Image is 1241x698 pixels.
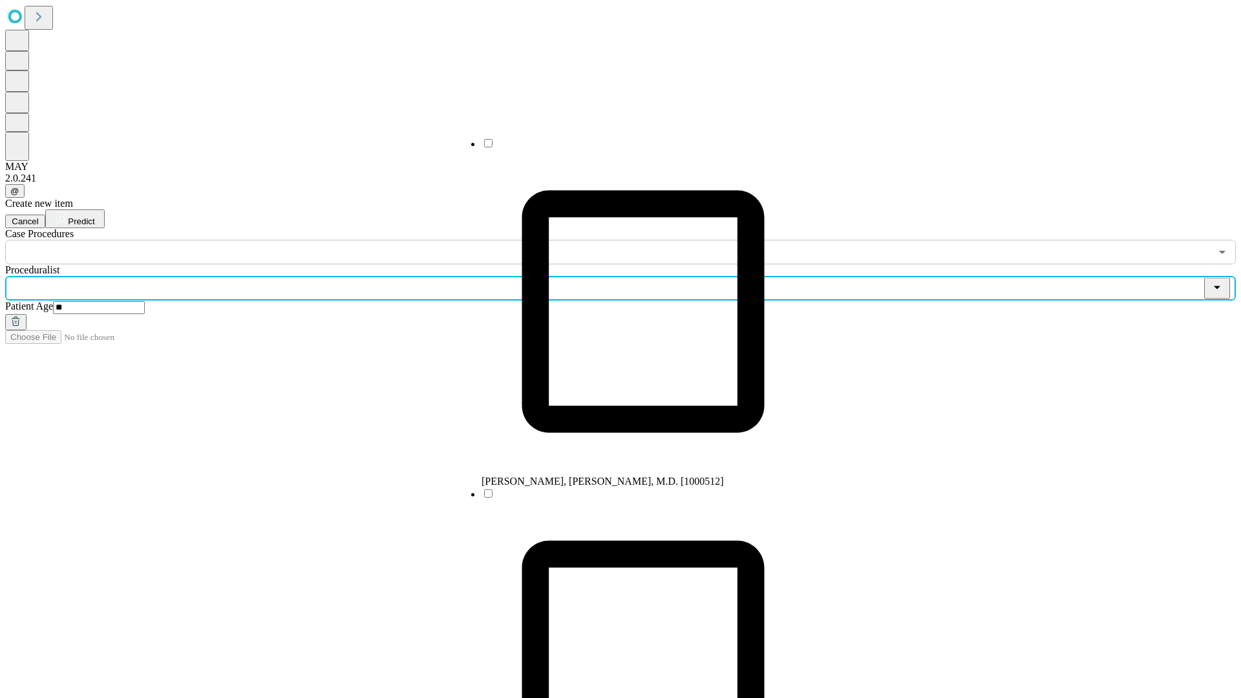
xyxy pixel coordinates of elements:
[68,217,94,226] span: Predict
[10,186,19,196] span: @
[5,184,25,198] button: @
[1213,243,1231,261] button: Open
[1204,278,1230,299] button: Close
[5,161,1236,173] div: MAY
[5,228,74,239] span: Scheduled Procedure
[45,209,105,228] button: Predict
[12,217,39,226] span: Cancel
[5,301,53,312] span: Patient Age
[5,173,1236,184] div: 2.0.241
[5,215,45,228] button: Cancel
[482,476,724,487] span: [PERSON_NAME], [PERSON_NAME], M.D. [1000512]
[5,198,73,209] span: Create new item
[5,264,59,275] span: Proceduralist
